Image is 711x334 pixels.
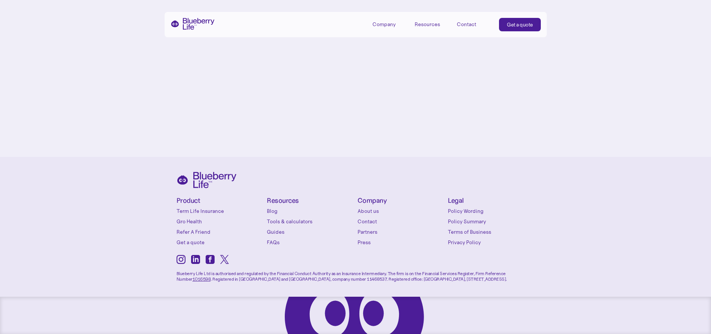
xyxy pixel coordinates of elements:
[358,218,445,225] a: Contact
[507,21,533,28] div: Get a quote
[415,21,440,28] div: Resources
[448,197,535,204] h4: Legal
[457,18,490,30] a: Contact
[415,18,448,30] div: Resources
[177,228,263,236] a: Refer A Friend
[177,207,263,215] a: Term Life Insurance
[267,218,354,225] a: Tools & calculators
[448,207,535,215] a: Policy Wording
[267,228,354,236] a: Guides
[267,239,354,246] a: FAQs
[267,207,354,215] a: Blog
[177,197,263,204] h4: Product
[358,239,445,246] a: Press
[448,228,535,236] a: Terms of Business
[358,228,445,236] a: Partners
[372,21,396,28] div: Company
[448,218,535,225] a: Policy Summary
[358,207,445,215] a: About us
[267,197,354,204] h4: Resources
[457,21,476,28] div: Contact
[372,18,406,30] div: Company
[177,239,263,246] a: Get a quote
[358,197,445,204] h4: Company
[499,18,541,31] a: Get a quote
[177,266,535,282] p: Blueberry Life Ltd is authorised and regulated by the Financial Conduct Authority as an Insurance...
[177,218,263,225] a: Gro Health
[193,276,211,282] a: 1016598
[448,239,535,246] a: Privacy Policy
[171,18,215,30] a: home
